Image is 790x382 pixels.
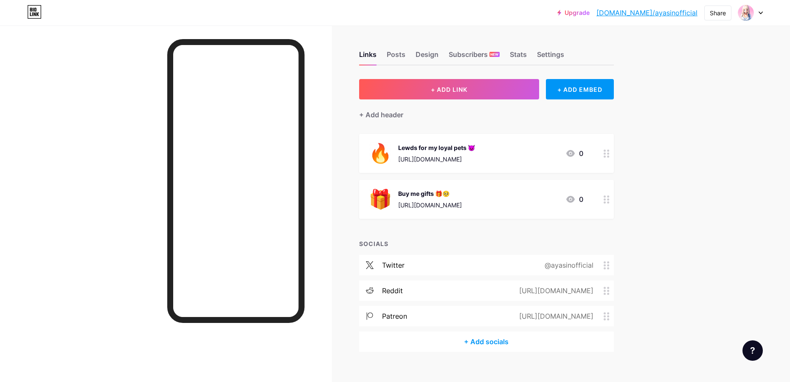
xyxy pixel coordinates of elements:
div: reddit [382,286,403,296]
div: twitter [382,260,405,270]
div: patreon [382,311,407,321]
div: Design [416,49,439,65]
div: Lewds for my loyal pets 😈 [398,143,475,152]
div: Share [710,8,726,17]
div: Settings [537,49,564,65]
div: [URL][DOMAIN_NAME] [506,311,604,321]
div: 0 [565,194,583,204]
div: + Add socials [359,331,614,352]
span: NEW [490,52,498,57]
div: + Add header [359,110,403,120]
a: [DOMAIN_NAME]/ayasinofficial [596,8,697,18]
div: Stats [510,49,527,65]
div: [URL][DOMAIN_NAME] [398,155,475,164]
div: Subscribers [449,49,500,65]
a: Upgrade [557,9,590,16]
img: Buy me gifts 🎁🥺 [369,188,391,210]
img: Lewds for my loyal pets 😈 [369,142,391,164]
div: [URL][DOMAIN_NAME] [398,201,462,209]
div: Buy me gifts 🎁🥺 [398,189,462,198]
div: [URL][DOMAIN_NAME] [506,286,604,296]
div: 0 [565,148,583,158]
span: + ADD LINK [431,86,467,93]
div: Links [359,49,377,65]
button: + ADD LINK [359,79,540,99]
img: ayasinofficial [738,5,754,21]
div: SOCIALS [359,239,614,248]
div: Posts [387,49,405,65]
div: + ADD EMBED [546,79,613,99]
div: @ayasinofficial [531,260,604,270]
